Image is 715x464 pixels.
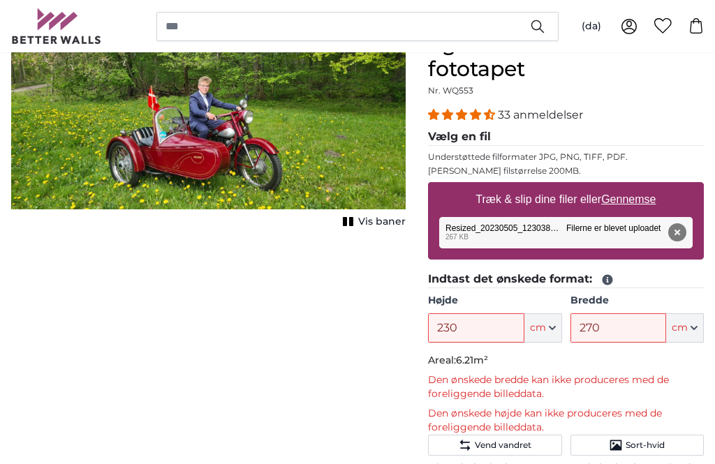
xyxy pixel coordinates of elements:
[524,313,562,343] button: cm
[672,321,688,335] span: cm
[428,271,704,288] legend: Indtast det ønskede format:
[358,215,406,229] span: Vis baner
[428,151,704,163] p: Understøttede filformater JPG, PNG, TIFF, PDF.
[428,165,704,177] p: [PERSON_NAME] filstørrelse 200MB.
[498,108,583,121] span: 33 anmeldelser
[601,193,656,205] u: Gennemse
[11,31,406,232] div: 1 of 1
[428,407,704,435] p: Den ønskede højde kan ikke produceres med de foreliggende billeddata.
[428,373,704,401] p: Den ønskede bredde kan ikke produceres med de foreliggende billeddata.
[570,294,704,308] label: Bredde
[428,128,704,146] legend: Vælg en fil
[570,435,704,456] button: Sort-hvid
[428,85,473,96] span: Nr. WQ553
[570,14,612,39] button: (da)
[456,354,488,366] span: 6.21m²
[428,354,704,368] p: Areal:
[428,108,498,121] span: 4.33 stars
[11,31,406,209] img: personalised-photo
[666,313,704,343] button: cm
[428,294,561,308] label: Højde
[428,31,704,82] h1: Eget billede som fototapet
[475,440,531,451] span: Vend vandret
[11,8,102,44] img: Betterwalls
[530,321,546,335] span: cm
[428,435,561,456] button: Vend vandret
[626,440,665,451] span: Sort-hvid
[339,212,406,232] button: Vis baner
[471,186,662,214] label: Træk & slip dine filer eller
